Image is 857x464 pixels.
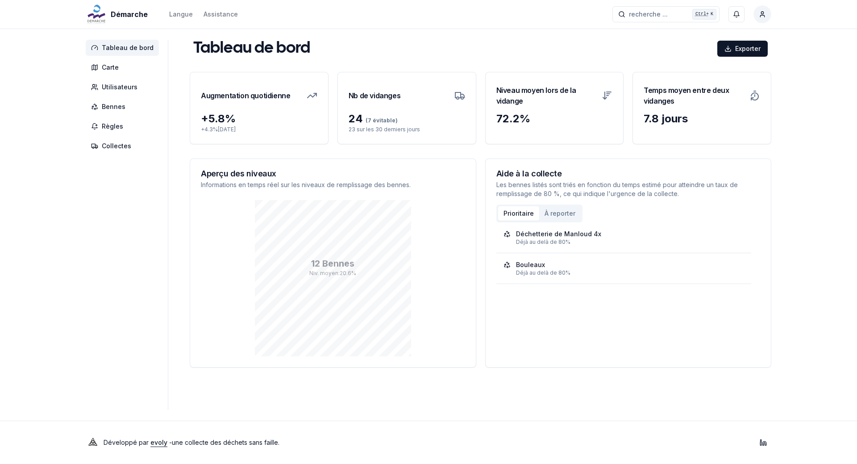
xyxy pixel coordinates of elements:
[717,41,768,57] button: Exporter
[169,9,193,20] button: Langue
[516,260,545,269] div: Bouleaux
[516,238,745,246] div: Déjà au delà de 80%
[86,435,100,450] img: Evoly Logo
[644,83,744,108] h3: Temps moyen entre deux vidanges
[193,40,310,58] h1: Tableau de bord
[102,102,125,111] span: Bennes
[201,170,465,178] h3: Aperçu des niveaux
[102,43,154,52] span: Tableau de bord
[496,170,761,178] h3: Aide à la collecte
[150,439,167,446] a: evoly
[644,112,760,126] div: 7.8 jours
[86,9,151,20] a: Démarche
[496,83,597,108] h3: Niveau moyen lors de la vidange
[516,230,601,238] div: Déchetterie de Manloud 4x
[102,83,137,92] span: Utilisateurs
[111,9,148,20] span: Démarche
[201,126,317,133] p: + 4.3 % [DATE]
[86,118,162,134] a: Règles
[503,260,745,276] a: BouleauxDéjà au delà de 80%
[86,40,162,56] a: Tableau de bord
[102,63,119,72] span: Carte
[503,230,745,246] a: Déchetterie de Manloud 4xDéjà au delà de 80%
[201,112,317,126] div: + 5.8 %
[363,117,398,124] span: (7 évitable)
[104,436,279,449] p: Développé par - une collecte des déchets sans faille .
[201,180,465,189] p: Informations en temps réel sur les niveaux de remplissage des bennes.
[349,126,465,133] p: 23 sur les 30 derniers jours
[86,59,162,75] a: Carte
[496,112,613,126] div: 72.2 %
[539,206,581,221] button: À reporter
[201,83,290,108] h3: Augmentation quotidienne
[629,10,668,19] span: recherche ...
[102,122,123,131] span: Règles
[86,99,162,115] a: Bennes
[349,83,400,108] h3: Nb de vidanges
[516,269,745,276] div: Déjà au delà de 80%
[349,112,465,126] div: 24
[169,10,193,19] div: Langue
[498,206,539,221] button: Prioritaire
[102,142,131,150] span: Collectes
[86,4,107,25] img: Démarche Logo
[86,138,162,154] a: Collectes
[86,79,162,95] a: Utilisateurs
[612,6,720,22] button: recherche ...Ctrl+K
[204,9,238,20] a: Assistance
[496,180,761,198] p: Les bennes listés sont triés en fonction du temps estimé pour atteindre un taux de remplissage de...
